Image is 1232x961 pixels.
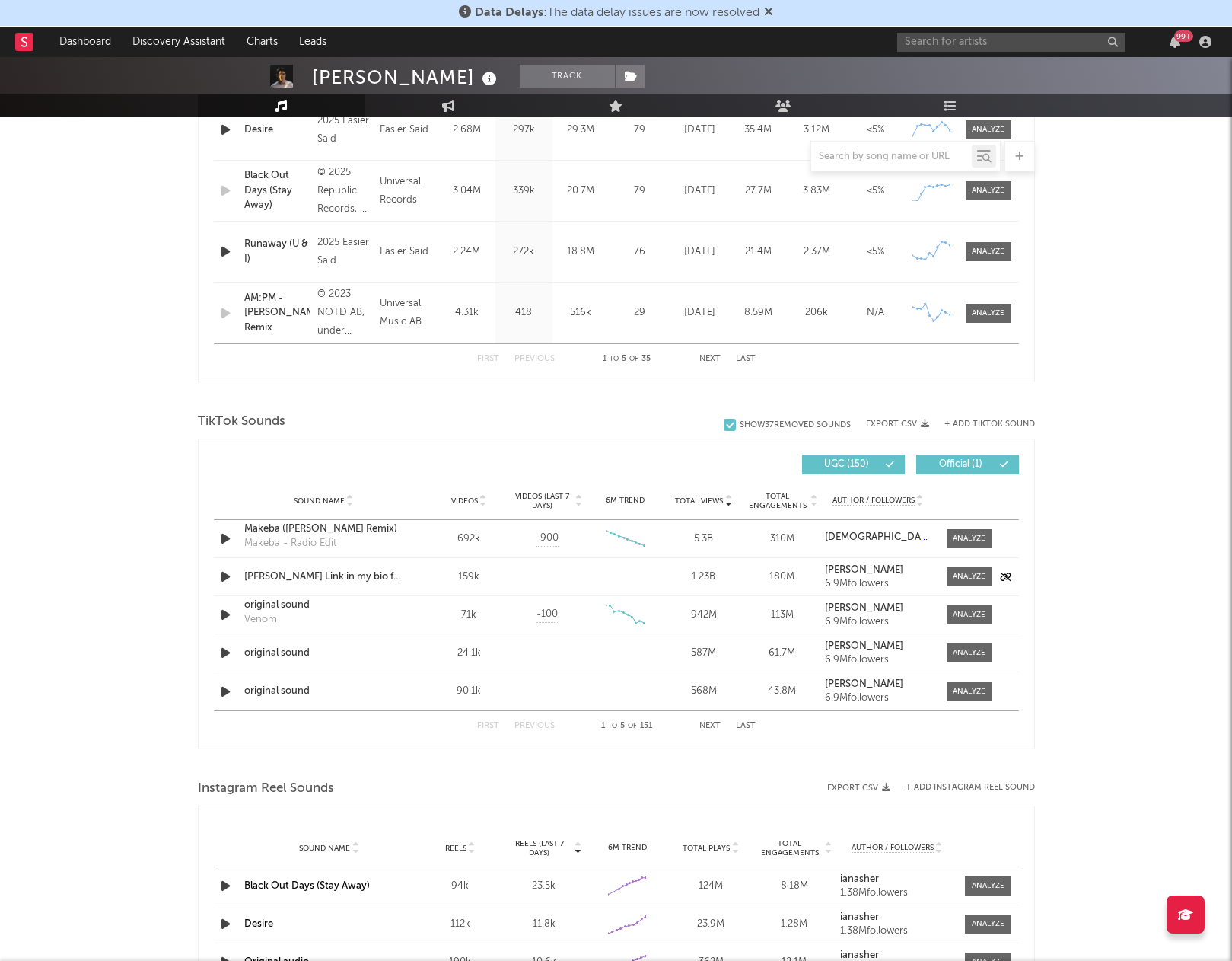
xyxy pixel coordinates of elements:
[840,926,954,937] div: 1.38M followers
[244,598,403,613] a: original sound
[944,420,1035,429] button: + Add TikTok Sound
[825,641,903,651] strong: [PERSON_NAME]
[380,243,435,261] div: Easier Said
[434,532,505,547] div: 692k
[477,355,499,363] button: First
[244,522,403,537] a: Makeba ([PERSON_NAME] Remix)
[613,123,667,138] div: 79
[585,717,669,736] div: 1 5 151
[668,532,739,547] div: 5.3B
[244,919,273,929] a: Desire
[434,608,505,623] div: 71k
[198,413,285,431] span: TikTok Sounds
[866,420,929,429] button: Export CSV
[244,237,310,267] a: Runaway (U & I)
[832,496,915,506] span: Author / Followers
[791,123,842,138] div: 3.12M
[850,305,901,321] div: N/A
[514,722,555,730] button: Previous
[610,356,619,362] span: to
[825,532,931,543] a: [DEMOGRAPHIC_DATA] Music & [PERSON_NAME]
[434,570,505,585] div: 159k
[613,184,667,199] div: 79
[825,641,931,652] a: [PERSON_NAME]
[747,570,817,585] div: 180M
[556,305,606,321] div: 516k
[499,244,549,260] div: 272k
[514,355,555,363] button: Previous
[840,912,879,922] strong: ianasher
[244,570,403,585] div: [PERSON_NAME] Link in my bio for full remix
[499,184,549,199] div: 339k
[850,123,901,138] div: <5%
[499,123,549,138] div: 297k
[733,244,784,260] div: 21.4M
[317,286,372,340] div: © 2023 NOTD AB, under exclusive license to Universal Music AB
[585,350,669,369] div: 1 5 35
[825,565,903,575] strong: [PERSON_NAME]
[673,917,749,932] div: 23.9M
[747,532,817,547] div: 310M
[590,842,666,854] div: 6M Trend
[733,305,784,321] div: 8.59M
[733,184,784,199] div: 27.7M
[556,244,606,260] div: 18.8M
[840,950,879,960] strong: ianasher
[673,879,749,894] div: 124M
[825,603,931,614] a: [PERSON_NAME]
[791,244,842,260] div: 2.37M
[590,495,661,506] div: 6M Trend
[764,7,773,19] span: Dismiss
[756,917,832,932] div: 1.28M
[434,646,505,661] div: 24.1k
[299,844,350,853] span: Sound Name
[244,646,403,661] a: original sound
[511,492,573,510] span: Videos (last 7 days)
[317,234,372,270] div: 2025 Easier Said
[288,27,337,57] a: Leads
[699,355,721,363] button: Next
[536,531,559,546] span: -900
[852,843,934,853] span: Author / Followers
[683,844,730,853] span: Total Plays
[244,123,310,138] a: Desire
[475,7,759,19] span: : The data delay issues are now resolved
[236,27,288,57] a: Charts
[840,950,954,961] a: ianasher
[312,65,501,90] div: [PERSON_NAME]
[451,496,478,506] span: Videos
[556,123,606,138] div: 29.3M
[1174,30,1193,42] div: 99 +
[198,780,334,798] span: Instagram Reel Sounds
[244,536,336,551] div: Makeba - Radio Edit
[825,679,931,690] a: [PERSON_NAME]
[827,784,890,793] button: Export CSV
[747,684,817,699] div: 43.8M
[506,879,582,894] div: 23.5k
[906,784,1035,792] button: + Add Instagram Reel Sound
[244,168,310,213] a: Black Out Days (Stay Away)
[756,879,832,894] div: 8.18M
[422,917,498,932] div: 112k
[1170,36,1180,48] button: 99+
[380,295,435,331] div: Universal Music AB
[812,460,882,469] span: UGC ( 150 )
[506,917,582,932] div: 11.8k
[434,684,505,699] div: 90.1k
[811,151,972,163] input: Search by song name or URL
[747,646,817,661] div: 61.7M
[825,617,931,627] div: 6.9M followers
[244,291,310,336] a: AM:PM - [PERSON_NAME] Remix
[422,879,498,894] div: 94k
[442,305,492,321] div: 4.31k
[890,784,1035,792] div: + Add Instagram Reel Sound
[445,844,466,853] span: Reels
[926,460,996,469] span: Official ( 1 )
[442,123,492,138] div: 2.68M
[929,420,1035,429] button: + Add TikTok Sound
[747,492,808,510] span: Total Engagements
[520,65,615,88] button: Track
